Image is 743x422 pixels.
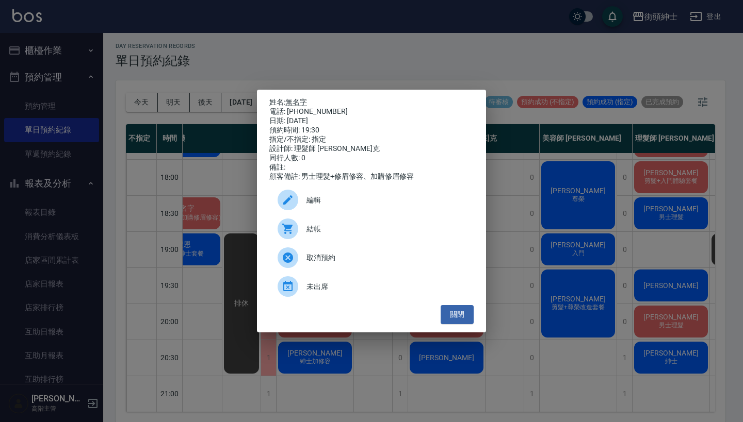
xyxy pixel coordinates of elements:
[306,195,465,206] span: 編輯
[269,272,474,301] div: 未出席
[441,305,474,324] button: 關閉
[269,98,474,107] p: 姓名:
[269,214,474,243] a: 結帳
[306,224,465,234] span: 結帳
[269,144,474,154] div: 設計師: 理髮師 [PERSON_NAME]克
[269,172,474,181] div: 顧客備註: 男士理髮+修眉修容、加購修眉修容
[269,154,474,163] div: 同行人數: 0
[285,98,307,106] a: 無名字
[306,281,465,292] span: 未出席
[269,185,474,214] div: 編輯
[269,116,474,126] div: 日期: [DATE]
[269,243,474,272] div: 取消預約
[269,135,474,144] div: 指定/不指定: 指定
[269,107,474,116] div: 電話: [PHONE_NUMBER]
[269,163,474,172] div: 備註:
[269,126,474,135] div: 預約時間: 19:30
[306,252,465,263] span: 取消預約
